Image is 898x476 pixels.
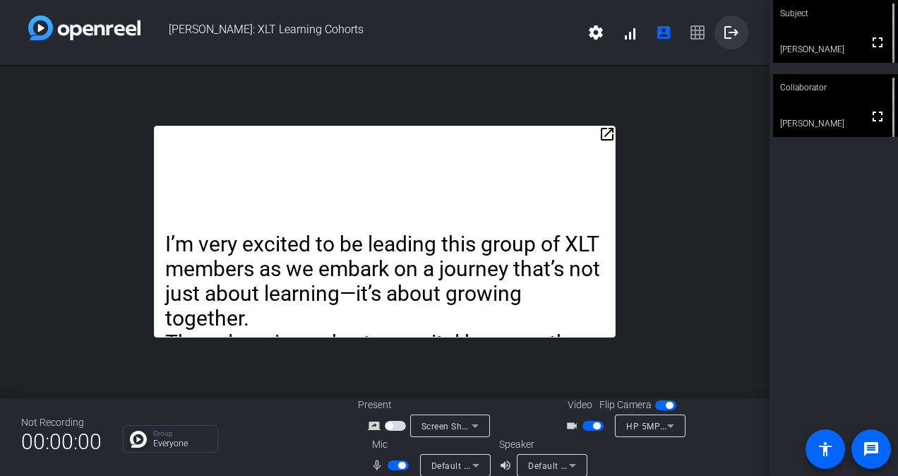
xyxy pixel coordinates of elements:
[358,437,499,452] div: Mic
[869,108,886,125] mat-icon: fullscreen
[723,24,740,41] mat-icon: logout
[153,439,210,448] p: Everyone
[773,74,898,101] div: Collaborator
[499,437,584,452] div: Speaker
[599,126,616,143] mat-icon: open_in_new
[21,424,102,459] span: 00:00:00
[587,24,604,41] mat-icon: settings
[568,398,592,412] span: Video
[565,417,582,434] mat-icon: videocam_outline
[140,16,579,49] span: [PERSON_NAME]: XLT Learning Cohorts
[528,460,681,471] span: Default - Speakers (Realtek(R) Audio)
[153,430,210,437] p: Group
[368,417,385,434] mat-icon: screen_share_outline
[165,331,604,405] p: These learning cohorts are vital because they help us build the kind of leadership culture that d...
[655,24,672,41] mat-icon: account_box
[21,415,102,430] div: Not Recording
[817,441,834,458] mat-icon: accessibility
[499,457,516,474] mat-icon: volume_up
[421,420,484,432] span: Screen Sharing
[358,398,499,412] div: Present
[130,431,147,448] img: Chat Icon
[371,457,388,474] mat-icon: mic_none
[869,34,886,51] mat-icon: fullscreen
[613,16,647,49] button: signal_cellular_alt
[599,398,652,412] span: Flip Camera
[626,420,749,432] span: HP 5MP Camera (1161:1506)
[863,441,880,458] mat-icon: message
[165,232,604,331] p: I’m very excited to be leading this group of XLT members as we embark on a journey that’s not jus...
[28,16,140,40] img: white-gradient.svg
[431,460,595,471] span: Default - Microphone (Realtek(R) Audio)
